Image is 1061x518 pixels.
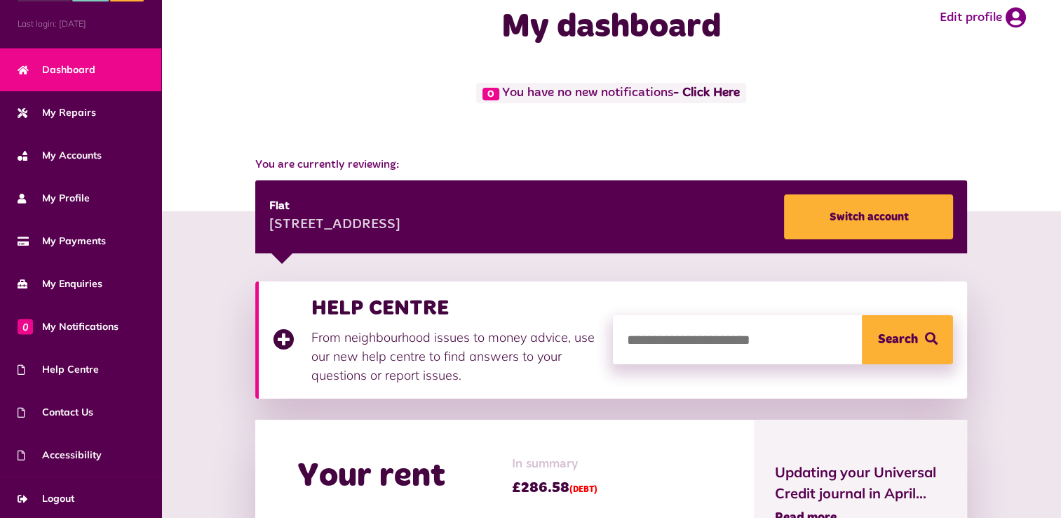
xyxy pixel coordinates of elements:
[18,191,90,206] span: My Profile
[476,83,746,103] span: You have no new notifications
[775,462,947,504] span: Updating your Universal Credit journal in April...
[878,315,918,364] span: Search
[18,448,102,463] span: Accessibility
[18,362,99,377] span: Help Centre
[512,477,597,498] span: £286.58
[18,234,106,248] span: My Payments
[482,88,499,100] span: 0
[673,87,740,100] a: - Click Here
[18,319,33,334] span: 0
[18,405,93,420] span: Contact Us
[311,328,599,385] p: From neighbourhood issues to money advice, use our new help centre to find answers to your questi...
[18,148,102,163] span: My Accounts
[269,198,400,215] div: Flat
[940,7,1026,28] a: Edit profile
[18,491,74,506] span: Logout
[18,105,96,120] span: My Repairs
[311,295,599,321] h3: HELP CENTRE
[18,62,95,77] span: Dashboard
[569,486,597,494] span: (DEBT)
[512,455,597,474] span: In summary
[400,7,823,48] h1: My dashboard
[255,157,968,173] span: You are currently reviewing:
[297,456,445,497] h2: Your rent
[18,277,102,291] span: My Enquiries
[269,215,400,236] div: [STREET_ADDRESS]
[18,18,144,30] span: Last login: [DATE]
[862,315,953,364] button: Search
[784,194,953,239] a: Switch account
[18,319,119,334] span: My Notifications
